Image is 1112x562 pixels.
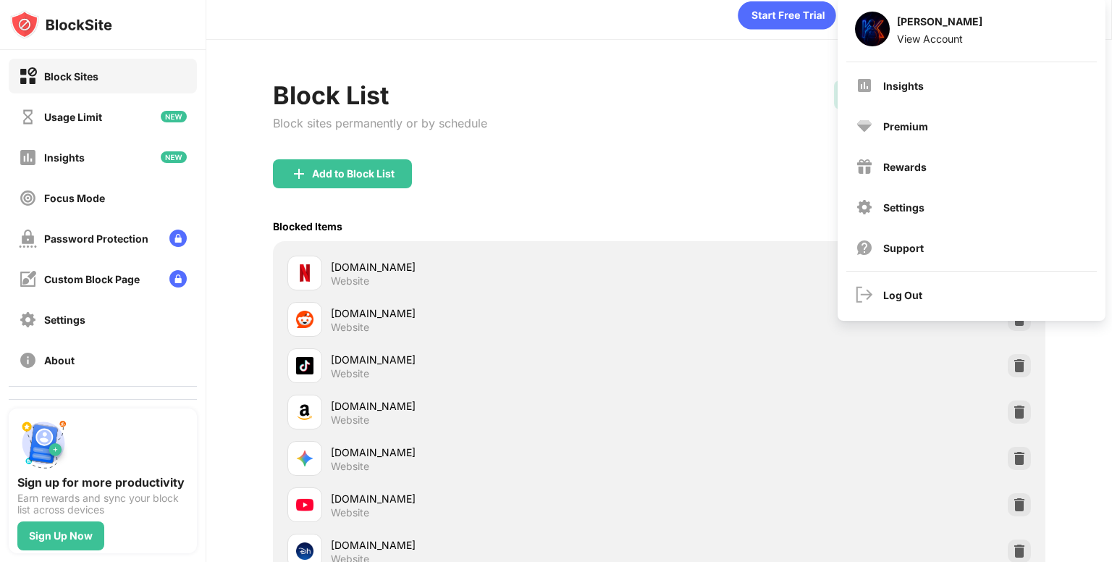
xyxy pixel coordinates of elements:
[331,506,369,519] div: Website
[44,314,85,326] div: Settings
[296,450,313,467] img: favicons
[44,273,140,285] div: Custom Block Page
[44,70,98,83] div: Block Sites
[44,192,105,204] div: Focus Mode
[296,357,313,374] img: favicons
[331,259,659,274] div: [DOMAIN_NAME]
[296,264,313,282] img: favicons
[331,537,659,553] div: [DOMAIN_NAME]
[855,12,890,46] img: ACg8ocJbqgSVidPpVJxxWXixhpCqX9_SqvPiSc6HQj8HzT_692Q2eIY=s96-c
[856,198,873,216] img: menu-settings.svg
[883,80,924,92] div: Insights
[169,230,187,247] img: lock-menu.svg
[19,148,37,167] img: insights-off.svg
[331,352,659,367] div: [DOMAIN_NAME]
[883,201,924,214] div: Settings
[161,151,187,163] img: new-icon.svg
[10,10,112,39] img: logo-blocksite.svg
[331,306,659,321] div: [DOMAIN_NAME]
[883,120,928,133] div: Premium
[17,475,188,490] div: Sign up for more productivity
[17,492,188,516] div: Earn rewards and sync your block list across devices
[19,270,37,288] img: customize-block-page-off.svg
[856,117,873,135] img: premium.svg
[738,1,836,30] div: animation
[331,398,659,414] div: [DOMAIN_NAME]
[331,367,369,380] div: Website
[161,111,187,122] img: new-icon.svg
[19,67,37,85] img: block-on.svg
[273,116,487,130] div: Block sites permanently or by schedule
[19,108,37,126] img: time-usage-off.svg
[44,232,148,245] div: Password Protection
[296,311,313,328] img: favicons
[273,80,487,110] div: Block List
[883,161,927,173] div: Rewards
[331,445,659,460] div: [DOMAIN_NAME]
[17,417,69,469] img: push-signup.svg
[273,220,342,232] div: Blocked Items
[296,542,313,560] img: favicons
[856,286,873,303] img: logout.svg
[331,321,369,334] div: Website
[312,168,395,180] div: Add to Block List
[44,354,75,366] div: About
[19,311,37,329] img: settings-off.svg
[331,491,659,506] div: [DOMAIN_NAME]
[897,15,982,33] div: [PERSON_NAME]
[44,111,102,123] div: Usage Limit
[44,151,85,164] div: Insights
[331,414,369,427] div: Website
[856,77,873,94] img: menu-insights.svg
[19,189,37,207] img: focus-off.svg
[883,289,922,301] div: Log Out
[29,530,93,542] div: Sign Up Now
[296,403,313,421] img: favicons
[296,496,313,513] img: favicons
[331,274,369,288] div: Website
[856,239,873,256] img: support.svg
[897,33,982,45] div: View Account
[331,460,369,473] div: Website
[169,270,187,288] img: lock-menu.svg
[883,242,924,254] div: Support
[856,158,873,175] img: menu-rewards.svg
[19,230,37,248] img: password-protection-off.svg
[19,351,37,369] img: about-off.svg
